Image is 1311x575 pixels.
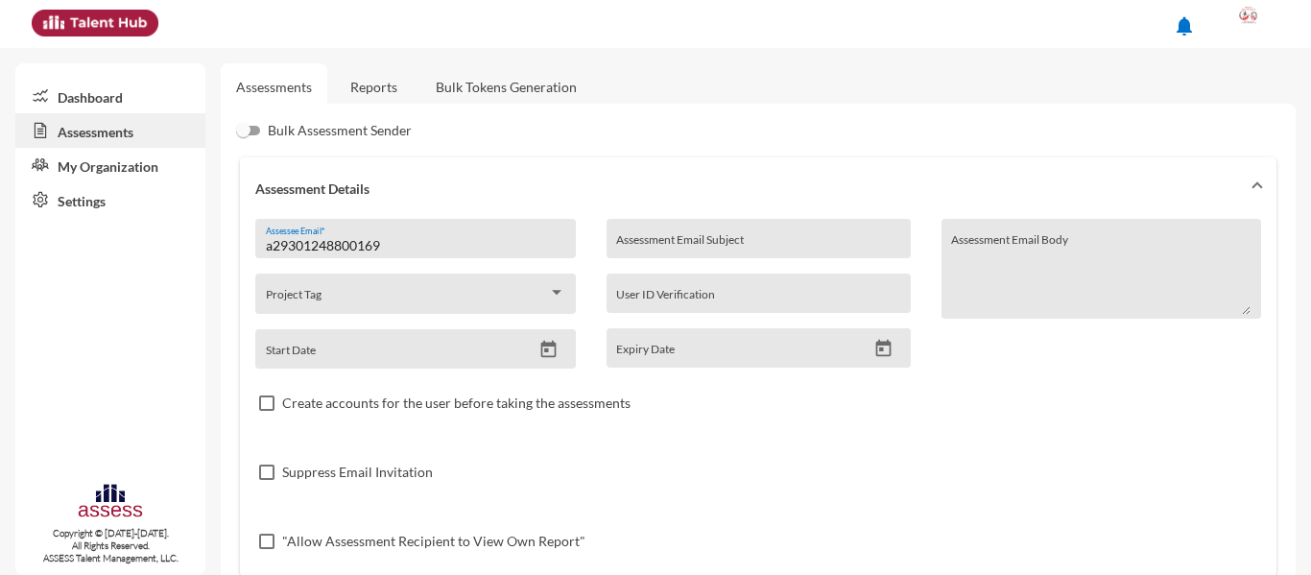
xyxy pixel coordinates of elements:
[282,461,433,484] span: Suppress Email Invitation
[77,482,143,523] img: assesscompany-logo.png
[266,238,565,253] input: Assessee Email
[255,180,1238,197] mat-panel-title: Assessment Details
[15,182,205,217] a: Settings
[1173,14,1196,37] mat-icon: notifications
[15,113,205,148] a: Assessments
[532,340,565,360] button: Open calendar
[867,339,900,359] button: Open calendar
[335,63,413,110] a: Reports
[236,79,312,95] a: Assessments
[268,119,412,142] span: Bulk Assessment Sender
[282,392,631,415] span: Create accounts for the user before taking the assessments
[240,157,1276,219] mat-expansion-panel-header: Assessment Details
[15,79,205,113] a: Dashboard
[15,527,205,564] p: Copyright © [DATE]-[DATE]. All Rights Reserved. ASSESS Talent Management, LLC.
[282,530,585,553] span: "Allow Assessment Recipient to View Own Report"
[420,63,592,110] a: Bulk Tokens Generation
[15,148,205,182] a: My Organization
